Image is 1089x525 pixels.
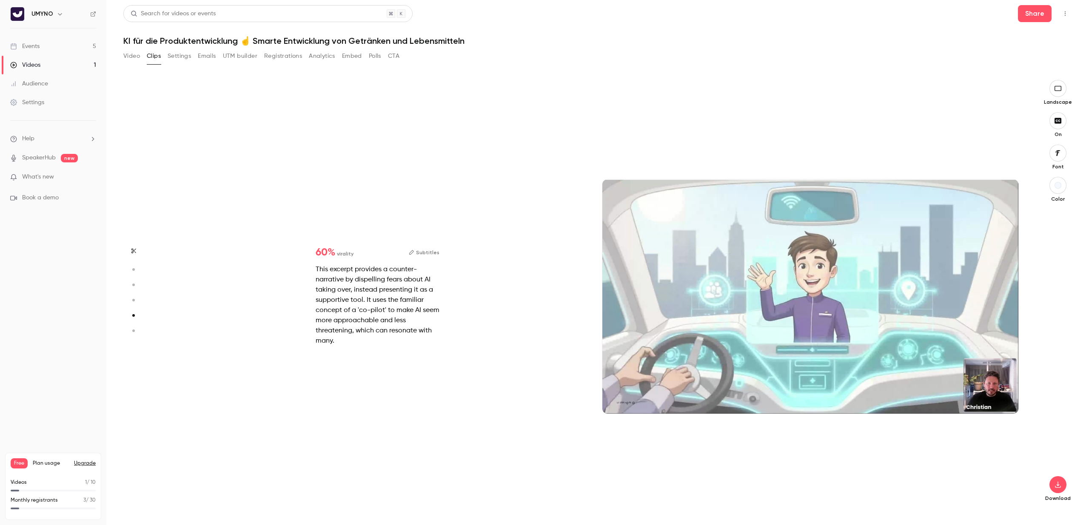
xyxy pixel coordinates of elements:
[1044,131,1072,138] p: On
[316,247,335,258] span: 60 %
[10,61,40,69] div: Videos
[1044,99,1072,105] p: Landscape
[33,460,69,467] span: Plan usage
[123,49,140,63] button: Video
[31,10,53,18] h6: UMYNO
[10,134,96,143] li: help-dropdown-opener
[309,49,335,63] button: Analytics
[369,49,381,63] button: Polls
[198,49,216,63] button: Emails
[11,7,24,21] img: UMYNO
[342,49,362,63] button: Embed
[10,79,48,88] div: Audience
[22,193,59,202] span: Book a demo
[11,497,58,504] p: Monthly registrants
[22,173,54,182] span: What's new
[61,154,78,162] span: new
[1044,495,1072,502] p: Download
[85,480,87,485] span: 1
[123,36,1072,46] h1: KI für die Produktentwicklung ☝️ Smarte Entwicklung von Getränken und Lebensmitteln
[264,49,302,63] button: Registrations
[409,247,439,258] button: Subtitles
[1044,163,1072,170] p: Font
[85,479,96,486] p: / 10
[337,250,353,258] span: virality
[147,49,161,63] button: Clips
[1018,5,1052,22] button: Share
[83,497,96,504] p: / 30
[388,49,399,63] button: CTA
[1058,7,1072,20] button: Top Bar Actions
[316,264,439,346] div: This excerpt provides a counter-narrative by dispelling fears about AI taking over, instead prese...
[10,98,44,107] div: Settings
[83,498,86,503] span: 3
[22,134,34,143] span: Help
[131,9,216,18] div: Search for videos or events
[11,458,28,468] span: Free
[10,42,40,51] div: Events
[223,49,257,63] button: UTM builder
[22,153,56,162] a: SpeakerHub
[168,49,191,63] button: Settings
[74,460,96,467] button: Upgrade
[11,479,27,486] p: Videos
[1044,196,1072,202] p: Color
